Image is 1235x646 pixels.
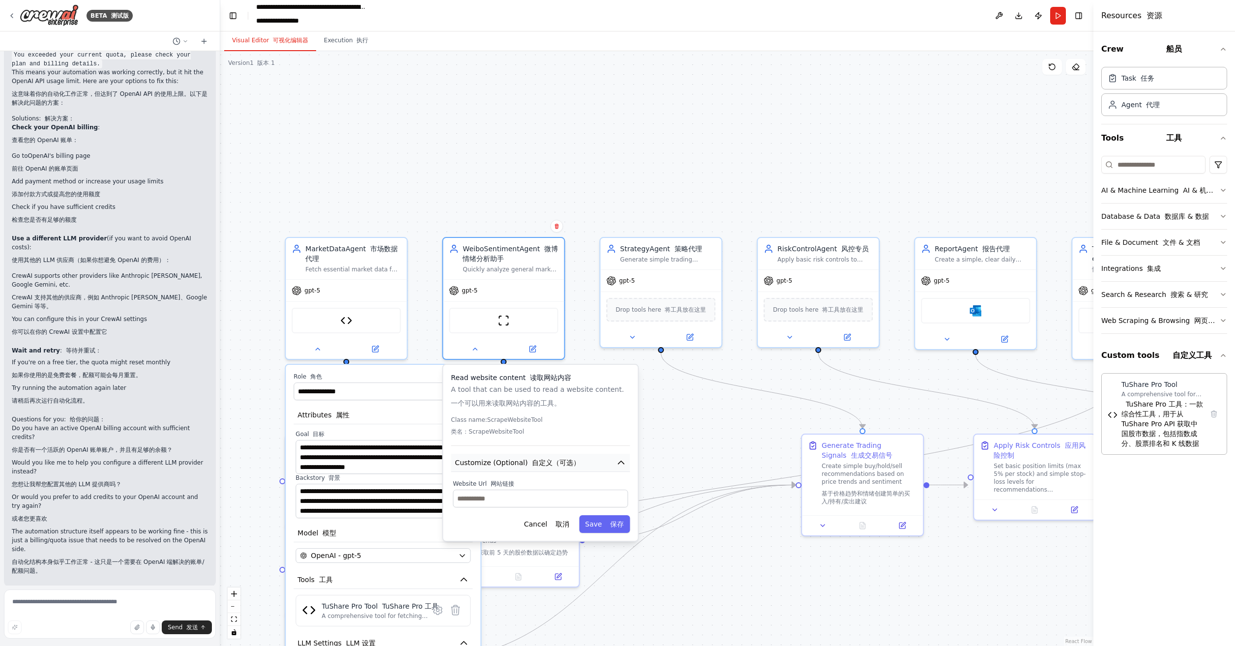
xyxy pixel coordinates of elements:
[616,305,706,315] span: Drop tools here
[1101,264,1161,273] div: Integrations
[328,474,340,481] font: 背景
[305,244,401,264] div: MarketDataAgent
[12,151,208,177] li: Go to
[504,343,560,355] button: Open in side panel
[12,257,171,264] font: 使用其他的 LLM 供应商（如果你想避免 OpenAI 的费用）：
[70,416,105,423] font: 给你的问题：
[1146,101,1160,109] font: 代理
[413,480,795,574] g: Edge from e428d1b4-2148-442c-822a-7d9714f2a158 to 9e93df7e-085c-4a8e-bf02-56f4551cc0ea
[12,315,208,340] li: You can configure this in your CrewAI settings
[12,235,107,242] strong: Use a different LLM provider
[491,480,514,487] font: 网站链接
[457,493,580,587] div: Get Recent Price Data 获取最新价格数据Get last 5 days of price data for the top 10 stocks to identify tre...
[541,571,575,583] button: Open in side panel
[429,601,446,619] button: Configure tool
[801,434,924,536] div: Generate Trading Signals 生成交易信号Create simple buy/hold/sell recommendations based on price trends ...
[518,515,575,533] button: Cancel 取消
[1101,185,1219,195] div: AI & Machine Learning
[550,220,563,233] button: Delete node
[12,493,208,527] li: Or would you prefer to add credits to your OpenAI account and try again?
[162,620,212,634] button: Send 发送
[462,287,477,294] span: gpt-5
[111,12,129,19] font: 测试版
[347,343,403,355] button: Open in side panel
[228,587,240,600] button: zoom in
[451,373,630,382] h3: Read website content
[463,265,558,273] div: Quickly analyze general market sentiment using simple web searches. Focus on overall market mood ...
[228,59,275,67] div: Version 1
[1101,63,1227,124] div: Crew 船员
[316,30,377,51] button: Execution
[12,424,208,458] li: Do you have an active OpenAI billing account with sufficient credits?
[196,35,212,47] button: Start a new chat
[1166,133,1182,143] font: 工具
[1101,290,1208,299] div: Search & Research
[322,601,439,611] div: TuShare Pro Tool
[1101,237,1200,247] div: File & Document
[12,191,100,198] font: 添加付款方式或提高您的使用额度
[451,454,630,472] button: Customize (Optional) 自定义（可选）
[228,600,240,613] button: zoom out
[976,333,1032,345] button: Open in side panel
[87,10,133,22] div: BETA
[356,37,368,44] font: 执行
[295,474,470,482] label: Backstory
[451,399,561,407] font: 一个可以用来读取网站内容的工具。
[146,620,160,634] button: Click to speak your automation idea
[12,137,78,144] font: 查看您的 OpenAI 账单：
[28,152,90,159] a: OpenAI's billing page
[1141,74,1154,82] font: 任务
[1121,380,1203,389] div: TuShare Pro Tool
[224,30,316,51] button: Visual Editor
[311,551,361,560] span: OpenAI - gpt-5
[757,237,880,348] div: RiskControlAgent 风控专员Apply basic risk controls to trading recommendations. Set simple position li...
[310,373,322,380] font: 角色
[297,528,336,538] span: Model
[973,434,1096,521] div: Apply Risk Controls 应用风险控制Set basic position limits (max 5% per stock) and simple stop-loss level...
[305,265,401,273] div: Fetch essential market data for top 10 Shanghai Composite Index stocks efficiently. Focus on curr...
[382,602,439,610] font: TuShare Pro 工具
[822,462,917,509] div: Create simple buy/hold/sell recommendations based on price trends and sentiment
[12,123,208,148] p: :
[451,384,630,412] p: A tool that can be used to read a website content.
[1101,211,1209,221] div: Database & Data
[675,245,702,253] font: 策略代理
[12,515,47,522] font: 或者您更喜欢
[819,331,875,343] button: Open in side panel
[656,352,867,428] g: Edge from 3038b6d7-38e2-4a38-b872-ab592b9ef163 to 9e93df7e-085c-4a8e-bf02-56f4551cc0ea
[1147,11,1162,20] font: 资源
[1072,9,1086,23] button: Hide right sidebar
[498,315,509,326] img: ScrapeWebsiteTool
[1173,351,1212,360] font: 自定义工具
[12,114,208,123] h2: Solutions:
[813,352,1039,428] g: Edge from fcaff484-651c-44b9-a63d-92dd22b35353 to 71151495-8fdb-433b-94c6-492965f04a0b
[929,480,968,490] g: Edge from 9e93df7e-085c-4a8e-bf02-56f4551cc0ea to 71151495-8fdb-433b-94c6-492965f04a0b
[12,216,77,223] font: 检查您是否有足够的额度
[12,446,173,453] font: 你是否有一个活跃的 OpenAI 账单账户，并且有足够的余额？
[1147,264,1161,272] font: 集成
[1101,282,1227,307] button: Search & Research 搜索 & 研究
[12,527,208,579] p: The automation structure itself appears to be working fine - this is just a billing/quota issue t...
[453,480,628,488] label: Website Url
[822,306,863,313] font: 将工具放在这里
[773,305,863,315] span: Drop tools here
[1101,10,1162,22] h4: Resources
[323,529,336,537] font: 模型
[463,245,558,263] font: 微博情绪分析助手
[295,548,470,563] button: OpenAI - gpt-5
[1101,342,1227,369] button: Custom tools 自定义工具
[463,244,558,264] div: WeiboSentimentAgent
[186,624,198,631] font: 发送
[1065,639,1092,644] a: React Flow attribution
[336,411,350,419] font: 属性
[226,9,240,23] button: Hide left sidebar
[228,626,240,639] button: toggle interactivity
[295,430,470,438] label: Goal
[620,256,715,264] div: Generate simple trading recommendations based on basic technical analysis and sentiment. Focus on...
[294,524,472,542] button: Model 模型
[12,165,78,172] font: 前往 OpenAI 的账单页面
[477,521,573,560] div: Get last 5 days of price data for the top 10 stocks to identify trends
[982,245,1010,253] font: 报告代理
[970,305,981,317] img: Microsoft Outlook
[169,35,192,47] button: Switch to previous chat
